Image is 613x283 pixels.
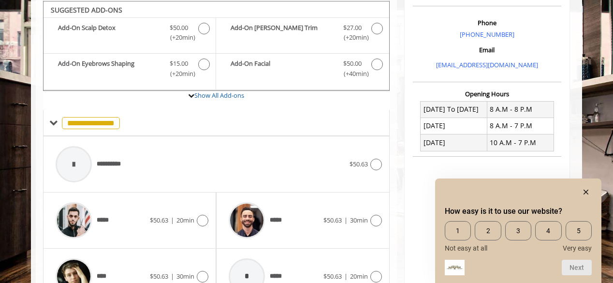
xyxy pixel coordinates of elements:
span: $50.00 [170,23,188,33]
div: The Made Man Haircut Add-onS [43,1,390,91]
span: $50.00 [343,59,362,69]
label: Add-On Eyebrows Shaping [48,59,211,81]
span: $50.63 [150,272,168,281]
span: | [171,272,174,281]
span: $50.63 [323,216,342,224]
span: $27.00 [343,23,362,33]
span: (+20min ) [165,69,193,79]
b: Add-On Eyebrows Shaping [58,59,160,79]
button: Hide survey [580,186,592,198]
span: 20min [350,272,368,281]
span: $15.00 [170,59,188,69]
span: 3 [505,221,531,240]
div: How easy is it to use our website? Select an option from 1 to 5, with 1 being Not easy at all and... [445,221,592,252]
button: Next question [562,260,592,275]
span: Very easy [563,244,592,252]
b: SUGGESTED ADD-ONS [51,5,122,15]
b: Add-On [PERSON_NAME] Trim [231,23,333,43]
h3: Phone [415,19,559,26]
span: 4 [535,221,561,240]
span: (+20min ) [165,32,193,43]
span: 30min [176,272,194,281]
h3: Email [415,46,559,53]
span: 5 [566,221,592,240]
span: 1 [445,221,471,240]
span: $50.63 [350,160,368,168]
span: 2 [475,221,501,240]
h3: Opening Hours [413,90,561,97]
td: [DATE] [421,118,487,134]
td: 8 A.M - 7 P.M [487,118,554,134]
td: [DATE] [421,134,487,151]
span: $50.63 [150,216,168,224]
span: | [171,216,174,224]
h2: How easy is it to use our website? Select an option from 1 to 5, with 1 being Not easy at all and... [445,206,592,217]
span: Not easy at all [445,244,487,252]
span: $50.63 [323,272,342,281]
a: Show All Add-ons [194,91,244,100]
span: | [344,272,348,281]
label: Add-On Beard Trim [221,23,384,45]
td: 8 A.M - 8 P.M [487,101,554,118]
div: How easy is it to use our website? Select an option from 1 to 5, with 1 being Not easy at all and... [445,186,592,275]
label: Add-On Facial [221,59,384,81]
span: (+20min ) [338,32,366,43]
span: | [344,216,348,224]
label: Add-On Scalp Detox [48,23,211,45]
a: [EMAIL_ADDRESS][DOMAIN_NAME] [436,60,538,69]
b: Add-On Scalp Detox [58,23,160,43]
td: 10 A.M - 7 P.M [487,134,554,151]
span: (+40min ) [338,69,366,79]
b: Add-On Facial [231,59,333,79]
td: [DATE] To [DATE] [421,101,487,118]
span: 20min [176,216,194,224]
span: 30min [350,216,368,224]
a: [PHONE_NUMBER] [460,30,514,39]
